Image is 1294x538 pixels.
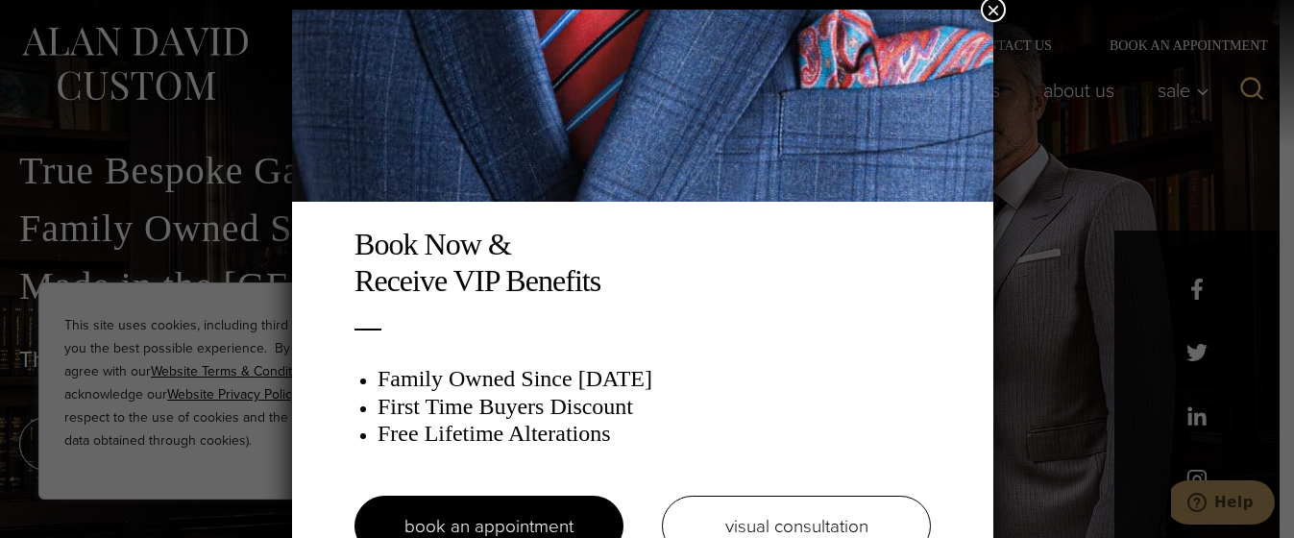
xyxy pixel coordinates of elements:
[378,365,931,393] h3: Family Owned Since [DATE]
[378,420,931,448] h3: Free Lifetime Alterations
[378,393,931,421] h3: First Time Buyers Discount
[43,13,83,31] span: Help
[354,226,931,300] h2: Book Now & Receive VIP Benefits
